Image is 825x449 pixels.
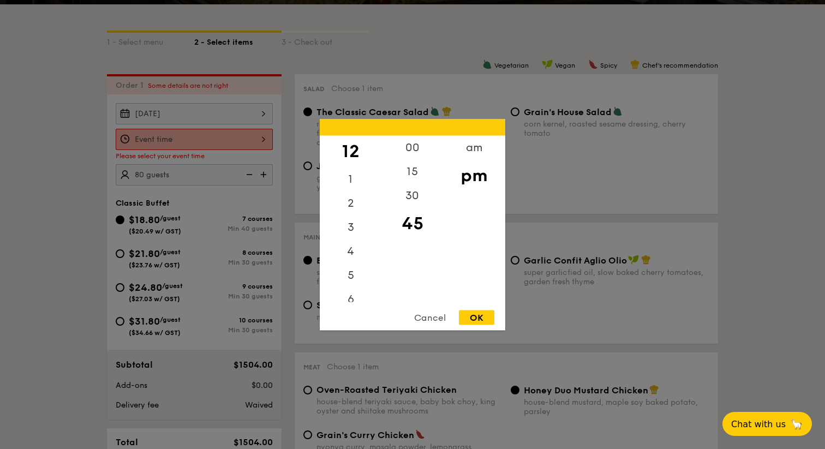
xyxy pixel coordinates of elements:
[320,287,381,311] div: 6
[381,183,443,207] div: 30
[790,418,803,430] span: 🦙
[403,310,457,325] div: Cancel
[722,412,812,436] button: Chat with us🦙
[381,207,443,239] div: 45
[443,159,505,191] div: pm
[381,159,443,183] div: 15
[320,239,381,263] div: 4
[459,310,494,325] div: OK
[320,135,381,167] div: 12
[320,167,381,191] div: 1
[320,263,381,287] div: 5
[443,135,505,159] div: am
[320,215,381,239] div: 3
[320,191,381,215] div: 2
[731,419,786,429] span: Chat with us
[381,135,443,159] div: 00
